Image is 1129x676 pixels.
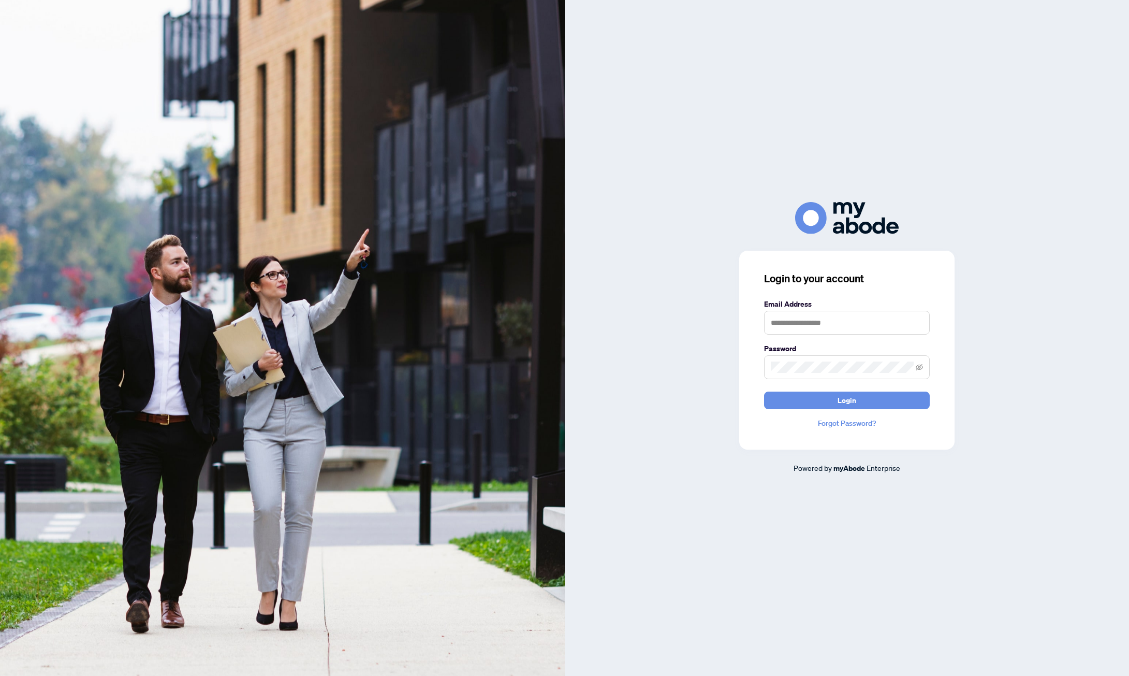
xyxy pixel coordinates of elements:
a: myAbode [833,463,865,474]
span: Powered by [794,463,832,472]
span: eye-invisible [916,364,923,371]
a: Forgot Password? [764,418,930,429]
span: Login [838,392,856,409]
span: Enterprise [867,463,900,472]
button: Login [764,392,930,409]
label: Email Address [764,298,930,310]
h3: Login to your account [764,271,930,286]
img: ma-logo [795,202,899,234]
label: Password [764,343,930,354]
